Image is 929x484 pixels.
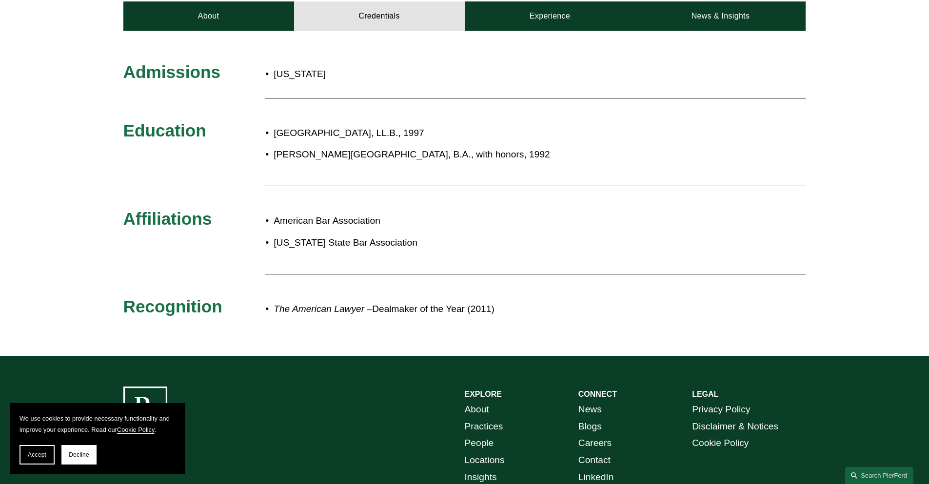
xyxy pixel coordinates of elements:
[123,209,212,228] span: Affiliations
[123,121,206,140] span: Education
[465,401,489,418] a: About
[845,467,913,484] a: Search this site
[10,403,185,474] section: Cookie banner
[274,66,521,83] p: [US_STATE]
[692,401,750,418] a: Privacy Policy
[578,435,612,452] a: Careers
[28,451,46,458] span: Accept
[465,390,502,398] strong: EXPLORE
[117,426,155,433] a: Cookie Policy
[274,213,720,230] p: American Bar Association
[635,1,806,31] a: News & Insights
[274,125,720,142] p: [GEOGRAPHIC_DATA], LL.B., 1997
[61,445,97,465] button: Decline
[123,1,294,31] a: About
[692,435,749,452] a: Cookie Policy
[578,401,602,418] a: News
[578,418,602,435] a: Blogs
[692,390,718,398] strong: LEGAL
[465,452,505,469] a: Locations
[69,451,89,458] span: Decline
[465,435,494,452] a: People
[123,297,222,316] span: Recognition
[20,413,176,435] p: We use cookies to provide necessary functionality and improve your experience. Read our .
[294,1,465,31] a: Credentials
[274,301,720,318] p: Dealmaker of the Year (2011)
[578,452,611,469] a: Contact
[20,445,55,465] button: Accept
[578,390,617,398] strong: CONNECT
[465,418,503,435] a: Practices
[123,62,220,81] span: Admissions
[274,304,372,314] em: The American Lawyer –
[692,418,778,435] a: Disclaimer & Notices
[274,234,720,252] p: [US_STATE] State Bar Association
[465,1,635,31] a: Experience
[274,146,720,163] p: [PERSON_NAME][GEOGRAPHIC_DATA], B.A., with honors, 1992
